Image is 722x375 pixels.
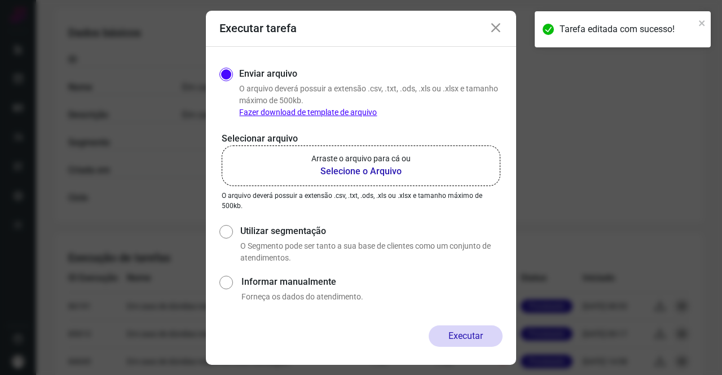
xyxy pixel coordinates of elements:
[241,291,503,303] p: Forneça os dados do atendimento.
[239,108,377,117] a: Fazer download de template de arquivo
[222,132,500,145] p: Selecionar arquivo
[698,16,706,29] button: close
[240,240,503,264] p: O Segmento pode ser tanto a sua base de clientes como um conjunto de atendimentos.
[560,23,695,36] div: Tarefa editada com sucesso!
[311,165,411,178] b: Selecione o Arquivo
[429,325,503,347] button: Executar
[239,83,503,118] p: O arquivo deverá possuir a extensão .csv, .txt, .ods, .xls ou .xlsx e tamanho máximo de 500kb.
[219,21,297,35] h3: Executar tarefa
[222,191,500,211] p: O arquivo deverá possuir a extensão .csv, .txt, .ods, .xls ou .xlsx e tamanho máximo de 500kb.
[239,67,297,81] label: Enviar arquivo
[241,275,503,289] label: Informar manualmente
[311,153,411,165] p: Arraste o arquivo para cá ou
[240,224,503,238] label: Utilizar segmentação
